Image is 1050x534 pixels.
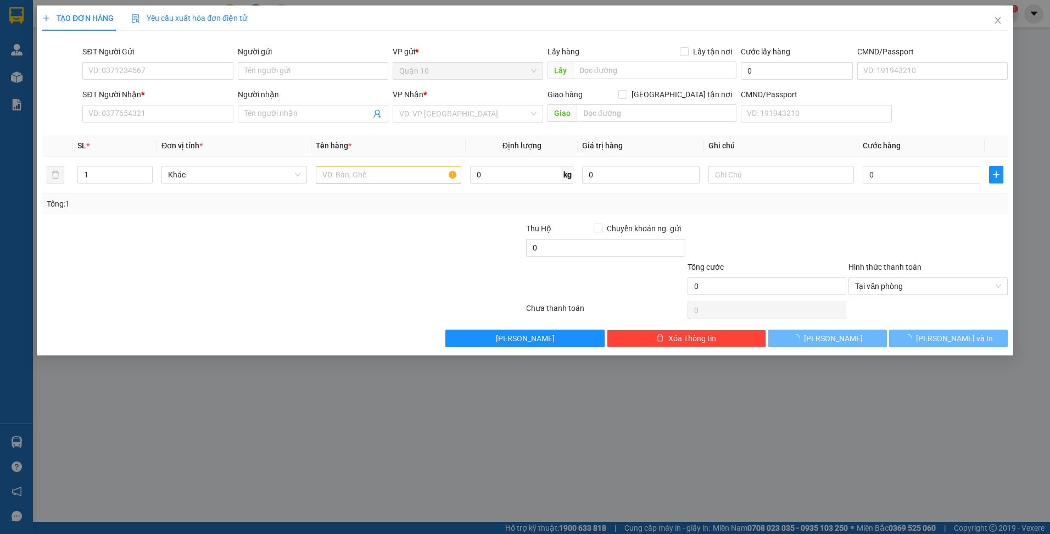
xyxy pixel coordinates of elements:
span: loading [792,334,804,342]
span: user-add [373,109,382,118]
img: icon [131,14,140,23]
span: VP Nhận [393,90,423,99]
span: SL [77,141,86,150]
span: loading [904,334,916,342]
span: close [993,16,1002,25]
div: Người gửi [237,46,388,58]
span: TẠO ĐƠN HÀNG [42,14,114,23]
span: delete [656,334,664,343]
input: Ghi Chú [708,166,854,183]
span: Quận 10 [399,63,537,79]
span: Giao [548,104,577,122]
div: Người nhận [237,88,388,101]
span: [PERSON_NAME] [496,332,555,344]
div: CMND/Passport [741,88,891,101]
span: Tổng cước [688,263,724,271]
button: [PERSON_NAME] và In [889,330,1008,347]
span: Giao hàng [548,90,583,99]
span: [PERSON_NAME] [804,332,863,344]
th: Ghi chú [704,135,858,157]
span: Lấy tận nơi [689,46,736,58]
span: Thu Hộ [526,224,551,233]
span: Chuyển khoản ng. gửi [602,222,685,235]
button: deleteXóa Thông tin [607,330,766,347]
button: plus [989,166,1003,183]
span: kg [562,166,573,183]
span: Khác [168,166,300,183]
div: SĐT Người Gửi [82,46,233,58]
span: Cước hàng [863,141,901,150]
span: Lấy hàng [548,47,579,56]
span: Tại văn phòng [855,278,1001,294]
button: Close [982,5,1013,36]
span: plus [42,14,50,22]
span: [PERSON_NAME] và In [916,332,993,344]
input: VD: Bàn, Ghế [316,166,461,183]
span: Yêu cầu xuất hóa đơn điện tử [131,14,247,23]
label: Cước lấy hàng [741,47,790,56]
label: Hình thức thanh toán [848,263,921,271]
button: delete [47,166,64,183]
span: Xóa Thông tin [668,332,716,344]
span: plus [990,170,1003,179]
input: Cước lấy hàng [741,62,853,80]
input: Dọc đường [573,62,737,79]
div: SĐT Người Nhận [82,88,233,101]
div: VP gửi [393,46,543,58]
button: [PERSON_NAME] [768,330,887,347]
span: Tên hàng [316,141,351,150]
div: Tổng: 1 [47,198,405,210]
div: Chưa thanh toán [525,302,686,321]
span: Đơn vị tính [161,141,203,150]
span: Định lượng [502,141,541,150]
span: Giá trị hàng [582,141,623,150]
input: 0 [582,166,700,183]
span: [GEOGRAPHIC_DATA] tận nơi [627,88,736,101]
span: Lấy [548,62,573,79]
div: CMND/Passport [857,46,1008,58]
input: Dọc đường [577,104,737,122]
button: [PERSON_NAME] [445,330,605,347]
